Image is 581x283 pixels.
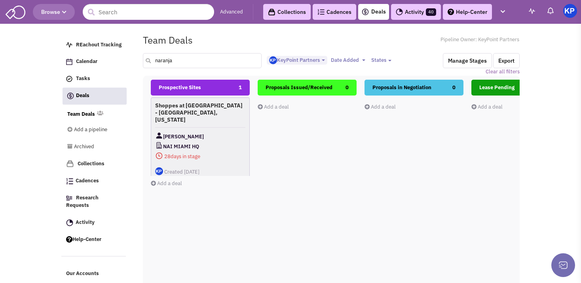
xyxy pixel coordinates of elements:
a: Deals [361,7,386,17]
img: Contact Image [155,132,163,140]
span: 0 [452,80,456,96]
a: Activity [62,215,126,230]
span: Activity [76,219,95,226]
img: SmartAdmin [6,4,25,19]
span: Research Requests [66,195,99,209]
a: REachout Tracking [62,38,126,53]
span: Cadences [76,178,99,184]
span: Our Accounts [66,270,99,277]
a: Add a deal [151,180,182,187]
a: Our Accounts [62,266,126,281]
a: Collections [263,4,311,20]
input: Search [83,4,214,20]
img: Research.png [66,196,72,201]
img: Cadences_logo.png [66,178,73,184]
a: Clear all filters [486,68,520,76]
img: icon-daysinstage-red.png [155,152,163,160]
img: icon-deals.svg [66,91,74,101]
img: help.png [66,236,72,243]
span: 1 [239,80,242,96]
button: Export [493,53,520,68]
a: Help-Center [443,4,492,20]
a: Collections [62,156,126,172]
input: Search deals [143,53,262,68]
a: Add a pipeline [67,122,116,138]
button: Date Added [328,56,368,65]
a: Add a deal [471,103,503,110]
a: Add a deal [258,103,289,110]
span: days in stage [155,151,245,161]
span: KeyPoint Partners [269,57,320,63]
img: icon-deals.svg [361,7,369,17]
span: Calendar [76,58,97,65]
span: Proposals Issued/Received [266,84,332,91]
img: Activity.png [396,8,403,15]
a: Help-Center [62,232,126,247]
img: CompanyLogo [155,141,163,149]
a: Tasks [62,71,126,86]
a: Cadences [62,174,126,189]
a: Team Deals [67,111,95,118]
a: Research Requests [62,191,126,213]
a: Archived [67,140,116,155]
img: KeyPoint Partners [563,4,577,18]
img: Activity.png [66,219,73,226]
span: 40 [426,8,436,16]
a: Calendar [62,54,126,69]
img: icon-tasks.png [66,76,72,82]
img: icon-collection-lavender.png [66,160,74,168]
a: Activity40 [391,4,441,20]
span: 0 [346,80,349,96]
span: States [371,57,386,63]
button: Manage Stages [443,53,492,68]
span: Created [DATE] [164,168,199,175]
img: Calendar.png [66,59,72,65]
button: KeyPoint Partners [267,56,327,65]
span: Proposals in Negotiation [372,84,431,91]
img: help.png [448,9,454,15]
span: Collections [78,160,104,167]
span: Date Added [331,57,359,63]
span: Pipeline Owner: KeyPoint Partners [440,36,520,44]
span: [PERSON_NAME] [163,132,204,141]
span: Tasks [76,75,90,82]
h4: Shoppes at [GEOGRAPHIC_DATA] - [GEOGRAPHIC_DATA], [US_STATE] [155,102,245,123]
span: REachout Tracking [76,41,122,48]
h1: Team Deals [143,35,193,45]
span: Browse [41,8,66,15]
span: Prospective Sites [159,84,201,91]
a: Deals [63,88,127,105]
img: Cadences_logo.png [317,9,325,15]
a: Advanced [220,8,243,16]
a: Cadences [313,4,356,20]
img: icon-collection-lavender-black.svg [268,8,275,16]
span: Lease Pending [479,84,515,91]
button: Browse [33,4,75,20]
img: Gp5tB00MpEGTGSMiAkF79g.png [269,56,277,64]
span: NAI MIAMI HQ [163,141,199,151]
button: States [369,56,394,65]
span: 28 [164,153,171,160]
a: Add a deal [365,103,396,110]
